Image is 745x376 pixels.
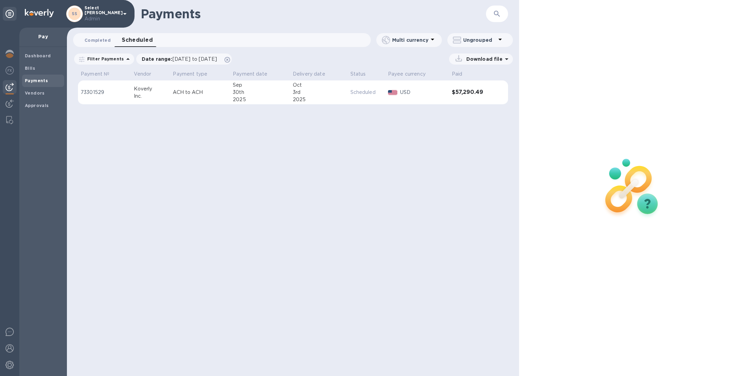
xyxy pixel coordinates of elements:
[136,54,232,65] div: Date range:[DATE] to [DATE]
[25,9,54,17] img: Logo
[350,89,383,96] p: Scheduled
[72,11,78,16] b: SS
[25,53,51,58] b: Dashboard
[134,93,168,100] div: Inc.
[81,70,118,78] span: Payment №
[388,70,435,78] span: Payee currency
[134,70,160,78] span: Vendor
[463,37,496,44] p: Ungrouped
[388,90,397,95] img: USD
[141,7,486,21] h1: Payments
[81,89,128,96] p: 73301529
[233,96,287,103] div: 2025
[452,89,491,96] h3: $57,290.49
[134,70,151,78] p: Vendor
[134,85,168,93] div: Koverly
[293,89,345,96] div: 3rd
[233,70,267,78] p: Payment date
[388,70,426,78] p: Payee currency
[172,56,217,62] span: [DATE] to [DATE]
[452,70,471,78] span: Paid
[173,70,216,78] span: Payment type
[293,70,334,78] span: Delivery date
[25,78,48,83] b: Payments
[173,70,207,78] p: Payment type
[25,103,49,108] b: Approvals
[400,89,447,96] p: USD
[25,66,35,71] b: Bills
[233,89,287,96] div: 30th
[85,6,119,22] p: Select [PERSON_NAME]
[233,81,287,89] div: Sep
[293,96,345,103] div: 2025
[350,70,375,78] span: Status
[122,35,153,45] span: Scheduled
[85,56,124,62] p: Filter Payments
[3,7,17,21] div: Unpin categories
[350,70,366,78] p: Status
[233,70,276,78] span: Payment date
[452,70,463,78] p: Paid
[464,56,503,62] p: Download file
[25,33,61,40] p: Pay
[85,37,111,44] span: Completed
[173,89,227,96] p: ACH to ACH
[25,90,45,96] b: Vendors
[142,56,220,62] p: Date range :
[392,37,428,44] p: Multi currency
[85,15,119,22] p: Admin
[293,81,345,89] div: Oct
[81,70,109,78] p: Payment №
[293,70,325,78] p: Delivery date
[6,66,14,75] img: Foreign exchange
